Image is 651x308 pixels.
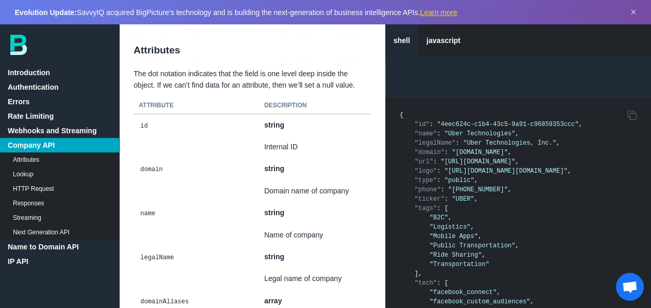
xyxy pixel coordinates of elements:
strong: string [264,121,284,129]
a: javascript [418,24,468,57]
span: "tech" [414,279,437,287]
span: "phone" [414,186,440,193]
span: "4eec624c-c1b4-43c5-9a91-c96859353ccc" [437,121,579,128]
span: , [474,195,478,203]
span: , [474,177,478,184]
a: Learn more [420,8,457,17]
span: , [530,298,534,305]
span: "[PHONE_NUMBER]" [448,186,508,193]
span: : [437,205,441,212]
span: SavvyIQ acquired BigPicture's technology and is building the next-generation of business intellig... [15,8,457,17]
span: "name" [414,130,437,137]
span: , [448,214,452,221]
span: : [441,186,444,193]
td: Domain name of company [259,180,370,202]
span: : [437,130,441,137]
span: { [400,111,403,119]
span: "[URL][DOMAIN_NAME]" [441,158,515,165]
code: name [139,208,157,219]
span: , [515,130,519,137]
span: , [478,233,482,240]
span: , [497,289,500,296]
code: id [139,121,149,131]
span: : [444,149,448,156]
strong: string [264,164,284,173]
span: [ [444,279,448,287]
a: shell [385,24,418,57]
span: "Ride Sharing" [429,251,482,259]
td: Internal ID [259,136,370,158]
span: "ticker" [414,195,444,203]
th: Attribute [134,98,259,114]
span: : [437,167,441,175]
span: , [508,186,511,193]
span: "Public Transportation" [429,242,515,249]
h2: Attributes [119,33,385,68]
span: , [470,223,474,231]
code: domainAliases [139,297,191,307]
span: , [482,251,485,259]
span: "[URL][DOMAIN_NAME][DOMAIN_NAME]" [444,167,568,175]
code: domain [139,164,164,175]
span: "[DOMAIN_NAME]" [452,149,508,156]
span: : [433,158,437,165]
span: "Uber Technologies, Inc." [463,139,556,147]
span: , [508,149,511,156]
span: "Uber Technologies" [444,130,515,137]
strong: Evolution Update: [15,8,77,17]
span: : [456,139,459,147]
td: Name of company [259,224,370,246]
span: "domain" [414,149,444,156]
strong: string [264,253,284,261]
span: "public" [444,177,474,184]
span: "Logistics" [429,223,470,231]
span: , [568,167,571,175]
span: ], [414,270,422,277]
img: bp-logo-B-teal.svg [10,35,27,55]
span: "legalName" [414,139,455,147]
span: , [515,242,519,249]
span: "logo" [414,167,437,175]
span: : [444,195,448,203]
span: , [556,139,560,147]
span: "url" [414,158,433,165]
span: : [437,279,441,287]
span: "facebook_connect" [429,289,497,296]
span: "B2C" [429,214,448,221]
span: "type" [414,177,437,184]
span: "facebook_custom_audiences" [429,298,530,305]
td: Legal name of company [259,268,370,289]
span: , [578,121,582,128]
a: Open chat [616,273,644,301]
button: Dismiss announcement [630,6,636,18]
th: Description [259,98,370,114]
span: "Transportation" [429,261,489,268]
span: : [437,177,441,184]
span: "id" [414,121,429,128]
span: "tags" [414,205,437,212]
p: The dot notation indicates that the field is one level deep inside the object. If we can’t find d... [119,68,385,91]
span: : [429,121,433,128]
strong: string [264,208,284,217]
span: , [515,158,519,165]
span: "Mobile Apps" [429,233,478,240]
code: legalName [139,253,176,263]
span: "UBER" [452,195,474,203]
span: [ [444,205,448,212]
strong: array [264,297,282,305]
